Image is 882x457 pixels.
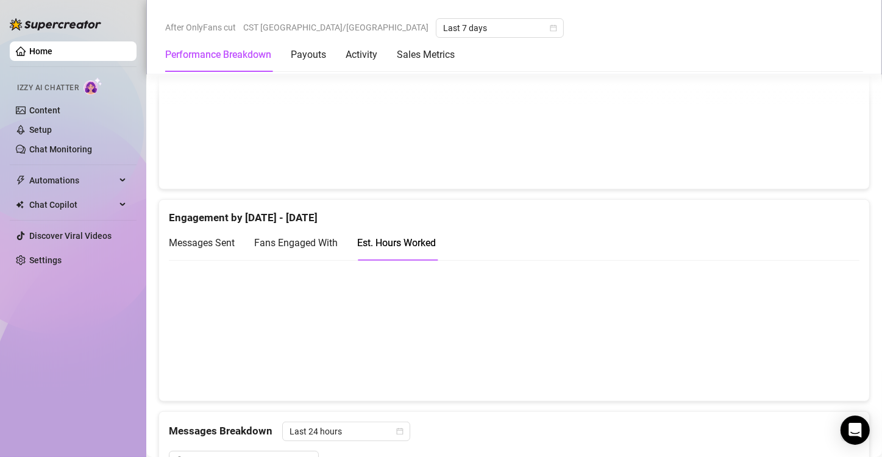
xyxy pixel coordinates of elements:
[397,48,455,62] div: Sales Metrics
[165,18,236,37] span: After OnlyFans cut
[169,200,859,226] div: Engagement by [DATE] - [DATE]
[84,77,102,95] img: AI Chatter
[29,195,116,214] span: Chat Copilot
[550,24,557,32] span: calendar
[17,82,79,94] span: Izzy AI Chatter
[29,105,60,115] a: Content
[29,144,92,154] a: Chat Monitoring
[291,48,326,62] div: Payouts
[243,18,429,37] span: CST [GEOGRAPHIC_DATA]/[GEOGRAPHIC_DATA]
[29,255,62,265] a: Settings
[443,19,557,37] span: Last 7 days
[169,422,859,441] div: Messages Breakdown
[29,231,112,241] a: Discover Viral Videos
[16,175,26,185] span: thunderbolt
[290,422,403,441] span: Last 24 hours
[165,48,271,62] div: Performance Breakdown
[357,235,436,250] div: Est. Hours Worked
[346,48,377,62] div: Activity
[169,237,235,249] span: Messages Sent
[841,416,870,445] div: Open Intercom Messenger
[10,18,101,30] img: logo-BBDzfeDw.svg
[29,171,116,190] span: Automations
[254,237,338,249] span: Fans Engaged With
[396,428,404,435] span: calendar
[29,46,52,56] a: Home
[16,200,24,209] img: Chat Copilot
[29,125,52,135] a: Setup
